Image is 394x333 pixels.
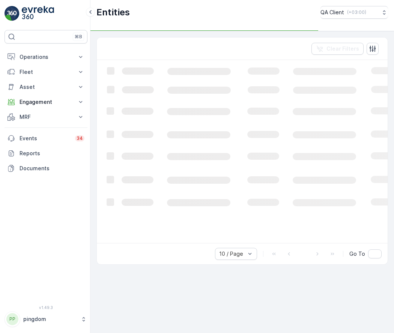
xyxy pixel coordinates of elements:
[5,79,87,94] button: Asset
[349,250,365,258] span: Go To
[5,94,87,109] button: Engagement
[320,6,388,19] button: QA Client(+03:00)
[347,9,366,15] p: ( +03:00 )
[6,313,18,325] div: PP
[20,150,84,157] p: Reports
[311,43,364,55] button: Clear Filters
[5,131,87,146] a: Events34
[5,161,87,176] a: Documents
[22,6,54,21] img: logo_light-DOdMpM7g.png
[5,6,20,21] img: logo
[20,83,72,91] p: Asset
[5,64,87,79] button: Fleet
[75,34,82,40] p: ⌘B
[23,315,77,323] p: pingdom
[5,305,87,310] span: v 1.49.3
[320,9,344,16] p: QA Client
[5,109,87,124] button: MRF
[20,135,71,142] p: Events
[77,135,83,141] p: 34
[96,6,130,18] p: Entities
[20,53,72,61] p: Operations
[20,165,84,172] p: Documents
[20,68,72,76] p: Fleet
[5,146,87,161] a: Reports
[20,113,72,121] p: MRF
[326,45,359,52] p: Clear Filters
[5,49,87,64] button: Operations
[5,311,87,327] button: PPpingdom
[20,98,72,106] p: Engagement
